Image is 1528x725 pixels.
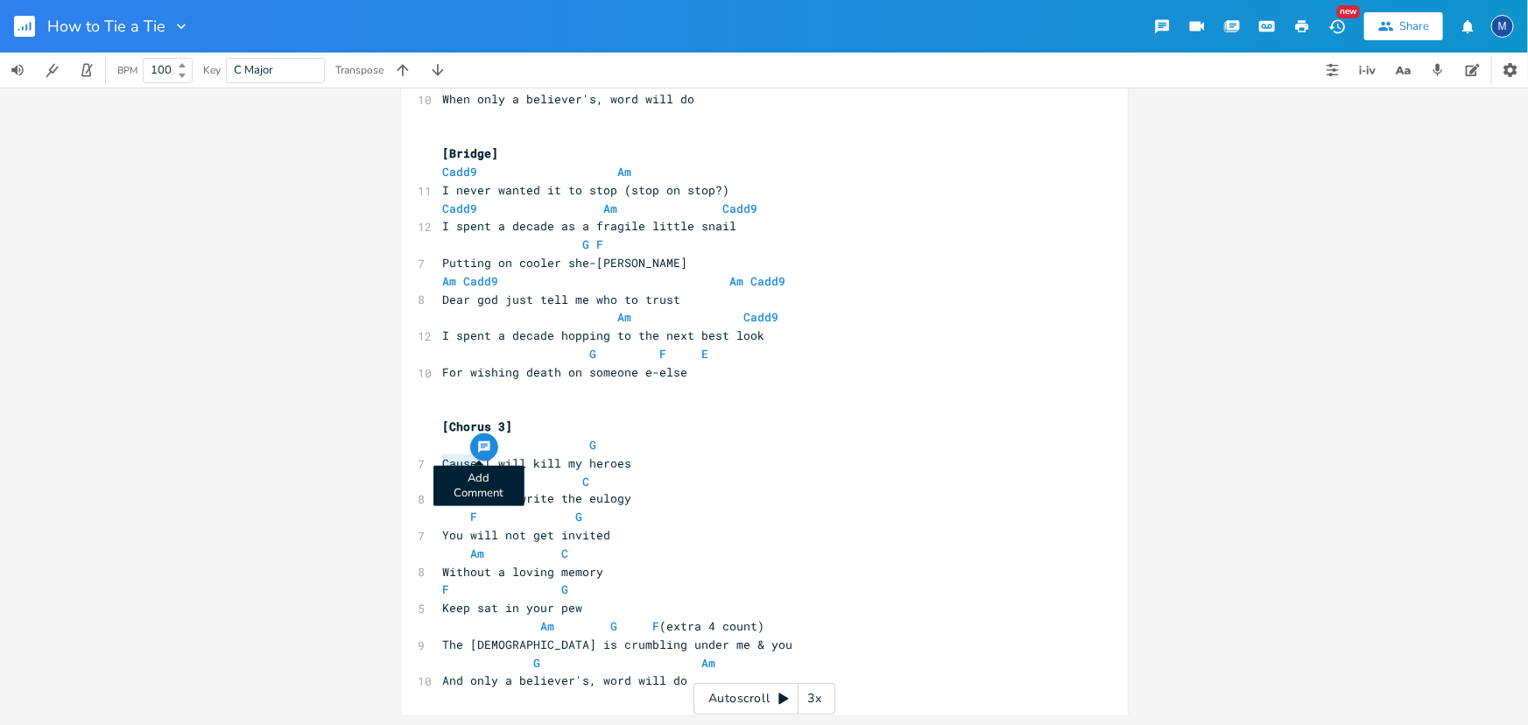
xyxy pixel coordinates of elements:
span: C [562,546,569,562]
span: G [576,510,583,525]
span: For wishing death on someone e-else [443,364,688,380]
span: F [660,346,667,362]
span: Cadd9 [464,273,499,289]
span: Am [471,474,485,489]
span: Cadd9 [751,273,786,289]
span: G [562,582,569,598]
span: And only a believer's, word will do [443,673,688,689]
span: Am [443,273,457,289]
span: I spent a decade as a fragile little snail [443,218,737,234]
span: The [DEMOGRAPHIC_DATA] is crumbling under me & you [443,637,793,653]
div: BPM [117,66,137,75]
div: Key [203,65,221,75]
span: F [471,510,478,525]
span: F [597,236,604,252]
span: F [443,582,450,598]
button: M [1491,6,1514,46]
span: [Chorus 3] [443,419,513,434]
span: Am [618,164,632,179]
span: G [583,236,590,252]
span: Cadd9 [723,201,758,216]
span: Am [541,619,555,635]
button: Share [1364,12,1443,40]
span: C Major [234,62,273,78]
span: G [590,437,597,453]
span: G [611,619,618,635]
span: E [702,346,709,362]
div: 3x [799,683,830,714]
span: Am [702,656,716,672]
span: I spent a decade hopping to the next best look [443,327,765,343]
div: Share [1399,18,1429,34]
span: (extra 4 count) [443,619,765,635]
span: F [653,619,660,635]
span: Am [471,546,485,562]
span: Keep sat in your pew [443,601,583,616]
div: Mark Berman [1491,15,1514,38]
span: Cadd9 [443,201,478,216]
span: You will not get invited [443,528,611,544]
span: Putting on cooler she-[PERSON_NAME] [443,255,688,271]
div: New [1337,5,1360,18]
span: Am [604,201,618,216]
span: Am [730,273,744,289]
span: G [534,656,541,672]
div: Autoscroll [694,683,835,714]
span: Cadd9 [443,164,478,179]
button: Add Comment [470,433,498,461]
span: Cause I will kill my heroes [443,455,632,471]
span: Without a loving memory [443,565,604,581]
span: Cadd9 [744,309,779,325]
span: And I will write the eulogy [443,491,632,507]
span: How to Tie a Tie [47,18,165,34]
span: When only a believer's, word will do [443,91,695,107]
span: [Bridge] [443,145,499,161]
div: Transpose [335,65,384,75]
button: New [1320,11,1355,42]
span: C [583,474,590,489]
span: Am [618,309,632,325]
span: I never wanted it to stop (stop on stop?) [443,182,730,198]
span: Dear god just tell me who to trust [443,292,681,307]
span: G [590,346,597,362]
